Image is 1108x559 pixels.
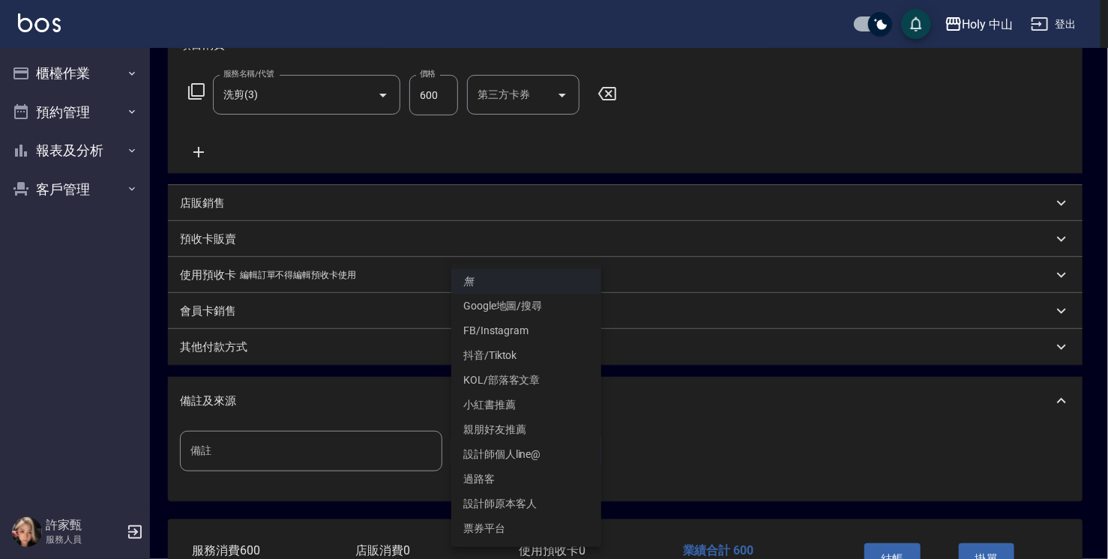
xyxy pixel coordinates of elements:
li: 小紅書推薦 [451,393,601,417]
li: FB/Instagram [451,318,601,343]
em: 無 [463,274,474,289]
li: 設計師個人line@ [451,442,601,467]
li: KOL/部落客文章 [451,368,601,393]
li: Google地圖/搜尋 [451,294,601,318]
li: 票券平台 [451,516,601,541]
li: 親朋好友推薦 [451,417,601,442]
li: 設計師原本客人 [451,492,601,516]
li: 抖音/Tiktok [451,343,601,368]
li: 過路客 [451,467,601,492]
